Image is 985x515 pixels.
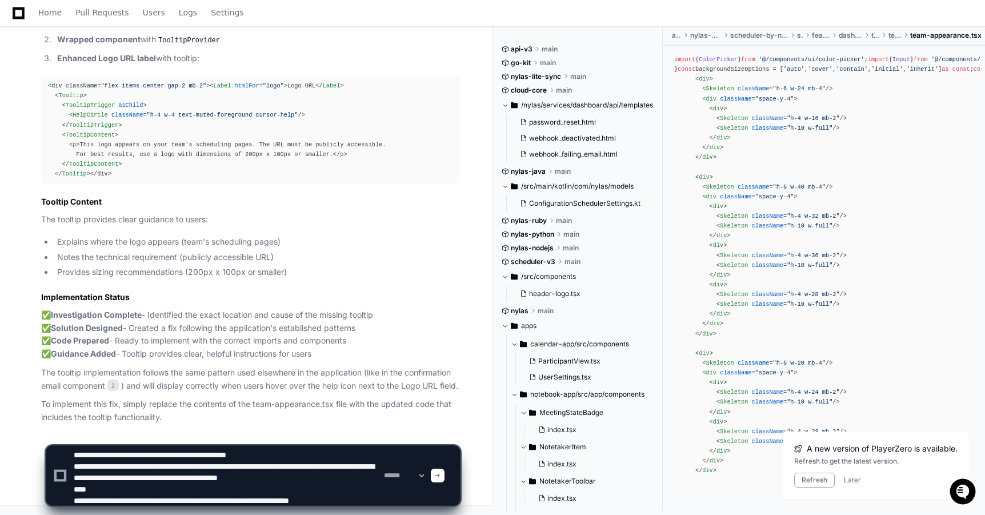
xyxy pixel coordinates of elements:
span: className [752,291,783,298]
span: div [710,320,720,327]
span: className [752,301,783,308]
strong: Code Prepared [51,336,109,345]
span: from [741,56,755,63]
span: go-kit [511,58,531,67]
span: < > [710,418,727,425]
span: < = /> [702,85,832,92]
button: Start new chat [194,89,208,102]
span: HelpCircle [73,111,108,118]
span: Skeleton [706,360,734,366]
img: PlayerZero [11,11,34,34]
svg: Directory [529,406,536,420]
span: htmlFor [235,82,259,89]
button: ParticipantView.tsx [524,353,656,369]
span: < = /> [69,111,305,118]
span: main [556,86,572,95]
div: Start new chat [39,85,187,97]
span: "h-10 w-full" [787,261,832,268]
span: < = /> [716,251,847,258]
button: password_reset.html [515,114,647,130]
span: 'inherit' [907,66,938,73]
button: calendar-app/src/components [511,335,663,353]
button: UserSettings.tsx [524,369,656,385]
p: with [57,33,460,47]
svg: Directory [520,388,527,401]
span: TooltipTrigger [69,122,118,129]
span: div [716,408,727,415]
span: Skeleton [720,251,748,258]
span: main [538,306,554,316]
span: "h-4 w-28 mb-2" [787,291,839,298]
span: div [713,418,723,425]
span: < > [69,141,80,148]
span: Skeleton [720,398,748,405]
span: "h-10 w-full" [787,125,832,131]
span: main [563,230,579,239]
span: div [716,310,727,317]
span: Skeleton [706,85,734,92]
span: notebook-app/src/app/components [530,390,644,399]
span: < = /> [716,301,840,308]
iframe: Open customer support [948,477,979,508]
span: cloud-core [511,86,547,95]
span: "h-4 w-24 mb-2" [787,389,839,396]
span: apps [672,31,681,40]
span: teams [888,31,901,40]
span: div [713,379,723,386]
span: main [556,216,572,225]
span: ParticipantView.tsx [538,357,600,366]
span: Skeleton [706,183,734,190]
strong: Enhanced Logo URL label [57,53,156,63]
span: < > [710,242,727,249]
span: < > [710,379,727,386]
span: </ > [695,330,716,337]
button: notebook-app/src/app/components [511,385,663,404]
span: calendar-app/src/components [530,340,629,349]
p: The tooltip provides clear guidance to users: [41,213,460,226]
span: Tooltip [59,92,83,99]
span: main [564,257,580,266]
div: Welcome [11,46,208,64]
span: < = /> [716,291,847,298]
button: /src/components [502,268,654,286]
span: ColorPicker [699,56,738,63]
span: < = > [702,369,797,376]
h3: Implementation Status [41,292,460,303]
span: /nylas/services/dashboard/api/templates [521,101,653,110]
span: "h-6 w-24 mb-4" [773,85,826,92]
span: div [702,330,712,337]
span: className [720,193,751,200]
span: Pylon [114,120,138,129]
span: nylas [511,306,528,316]
span: Skeleton [720,222,748,229]
span: className [752,125,783,131]
span: < > [55,92,86,99]
span: "space-y-4" [755,369,794,376]
svg: Directory [511,270,518,284]
span: </ > [710,310,731,317]
span: tabs [871,31,879,40]
button: /src/main/kotlin/com/nylas/models [502,177,654,195]
span: Logo URL [210,82,343,89]
img: 1736555170064-99ba0984-63c1-480f-8ee9-699278ef63ed [11,85,32,106]
span: div [699,75,709,82]
span: Skeleton [720,261,748,268]
span: 'auto' [783,66,804,73]
span: "h-10 w-full" [787,301,832,308]
span: className [738,183,769,190]
li: Provides sizing recommendations (200px x 100px or smaller) [54,266,460,279]
span: nylas-lite-sync [511,72,561,81]
span: "h-6 w-20 mb-4" [773,360,826,366]
span: className [752,389,783,396]
span: Logs [179,9,197,16]
span: TooltipTrigger [66,102,115,109]
button: index.tsx [534,422,656,438]
span: </ > [333,151,347,158]
span: Skeleton [720,125,748,131]
span: features [812,31,830,40]
span: "flex items-center gap-2 mb-2" [101,82,206,89]
span: className [752,261,783,268]
span: apps [521,321,536,330]
div: We're available if you need us! [39,97,145,106]
span: div [716,232,727,239]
